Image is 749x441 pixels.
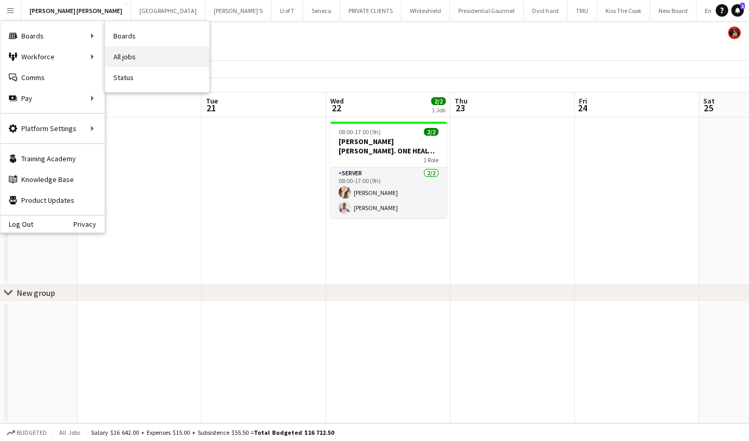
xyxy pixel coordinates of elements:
button: Dvid hard [524,1,567,21]
div: Workforce [1,46,105,67]
button: PRIVATE CLIENTS [340,1,402,21]
button: Budgeted [5,427,48,438]
div: Salary $16 642.00 + Expenses $15.00 + Subsistence $55.50 = [91,429,334,436]
span: 22 [329,102,344,114]
div: 1 Job [432,106,445,114]
span: 2/2 [431,97,446,105]
a: Boards [105,25,209,46]
button: U of T [272,1,303,21]
button: Seneca [303,1,340,21]
div: Pay [1,88,105,109]
span: Sat [703,96,715,106]
a: Privacy [73,220,105,228]
a: Status [105,67,209,88]
button: [PERSON_NAME] [PERSON_NAME] [21,1,131,21]
div: Boards [1,25,105,46]
button: Presidential Gourmet [450,1,524,21]
span: All jobs [57,429,82,436]
span: Budgeted [17,429,47,436]
span: Total Budgeted $16 712.50 [254,429,334,436]
button: Kiss The Cook [597,1,650,21]
a: Training Academy [1,148,105,169]
button: [PERSON_NAME]'S [205,1,272,21]
span: 25 [702,102,715,114]
div: Platform Settings [1,118,105,139]
span: 2/2 [424,128,438,136]
app-job-card: 08:00-17:00 (9h)2/2[PERSON_NAME] [PERSON_NAME]. ONE HEALTH ISI TRI1 RoleSERVER2/208:00-17:00 (9h)... [330,122,447,218]
div: New group [17,288,55,298]
span: 23 [453,102,468,114]
span: 1 [740,3,745,9]
button: TMU [567,1,597,21]
span: Thu [455,96,468,106]
a: Log Out [1,220,33,228]
span: 08:00-17:00 (9h) [339,128,381,136]
span: Fri [579,96,587,106]
a: Product Updates [1,190,105,211]
span: 24 [577,102,587,114]
span: Wed [330,96,344,106]
app-user-avatar: Yani Salas [728,27,741,39]
h3: [PERSON_NAME] [PERSON_NAME]. ONE HEALTH ISI TRI [330,137,447,155]
a: All jobs [105,46,209,67]
span: Tue [206,96,218,106]
button: En Ville [696,1,732,21]
button: Whiteshield [402,1,450,21]
a: 1 [731,4,744,17]
span: 1 Role [423,156,438,164]
app-card-role: SERVER2/208:00-17:00 (9h)[PERSON_NAME][PERSON_NAME] [330,167,447,218]
button: [GEOGRAPHIC_DATA] [131,1,205,21]
span: 21 [204,102,218,114]
button: New Board [650,1,696,21]
a: Comms [1,67,105,88]
a: Knowledge Base [1,169,105,190]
